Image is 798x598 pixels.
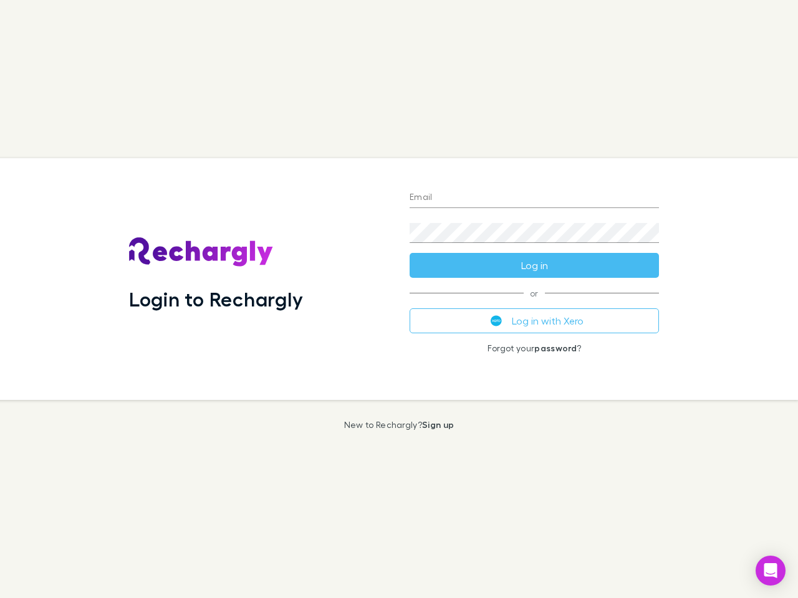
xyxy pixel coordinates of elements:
p: Forgot your ? [410,343,659,353]
span: or [410,293,659,293]
p: New to Rechargly? [344,420,454,430]
img: Rechargly's Logo [129,237,274,267]
button: Log in with Xero [410,308,659,333]
a: password [534,343,577,353]
button: Log in [410,253,659,278]
a: Sign up [422,419,454,430]
div: Open Intercom Messenger [756,556,786,586]
img: Xero's logo [491,315,502,326]
h1: Login to Rechargly [129,287,303,311]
